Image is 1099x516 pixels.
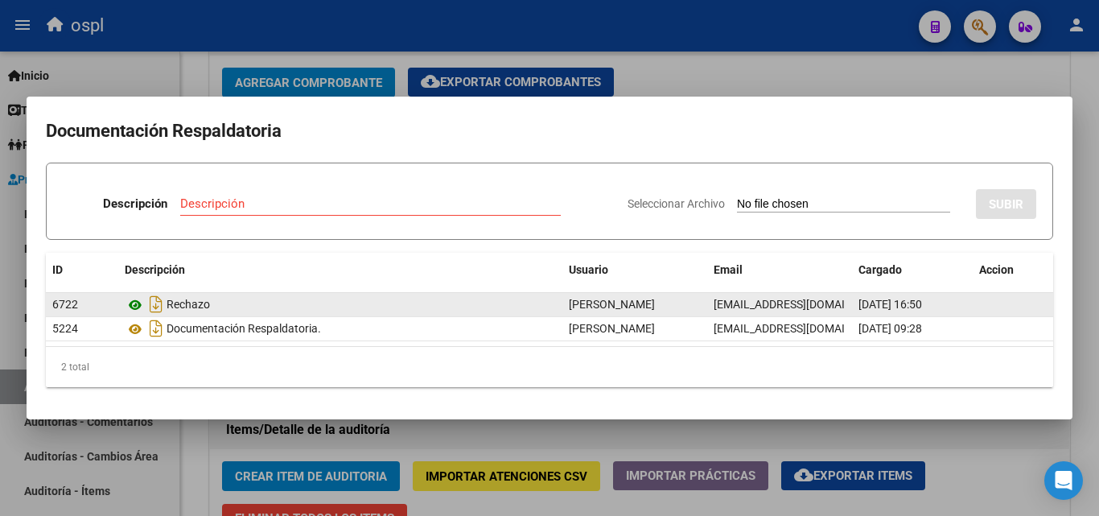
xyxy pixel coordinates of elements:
span: [EMAIL_ADDRESS][DOMAIN_NAME] [714,298,892,311]
button: SUBIR [976,189,1036,219]
div: Rechazo [125,291,556,317]
span: [DATE] 16:50 [858,298,922,311]
span: [EMAIL_ADDRESS][DOMAIN_NAME] [714,322,892,335]
span: Seleccionar Archivo [628,197,725,210]
p: Descripción [103,195,167,213]
span: [PERSON_NAME] [569,322,655,335]
span: [DATE] 09:28 [858,322,922,335]
i: Descargar documento [146,316,167,341]
span: SUBIR [989,197,1023,212]
span: Accion [979,263,1014,276]
span: 5224 [52,322,78,335]
datatable-header-cell: Usuario [562,253,707,287]
datatable-header-cell: Descripción [118,253,562,287]
datatable-header-cell: Cargado [852,253,973,287]
span: ID [52,263,63,276]
div: Documentación Respaldatoria. [125,316,556,341]
span: Descripción [125,263,185,276]
div: Open Intercom Messenger [1044,461,1083,500]
div: 2 total [46,347,1053,387]
datatable-header-cell: Accion [973,253,1053,287]
span: Email [714,263,743,276]
span: Cargado [858,263,902,276]
span: 6722 [52,298,78,311]
span: Usuario [569,263,608,276]
h2: Documentación Respaldatoria [46,116,1053,147]
datatable-header-cell: ID [46,253,118,287]
span: [PERSON_NAME] [569,298,655,311]
datatable-header-cell: Email [707,253,852,287]
i: Descargar documento [146,291,167,317]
